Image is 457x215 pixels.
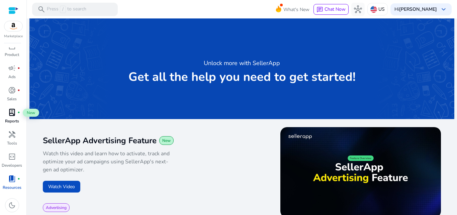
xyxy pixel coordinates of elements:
[8,175,16,183] span: book_4
[47,6,86,13] p: Press to search
[316,6,323,13] span: chat
[8,64,16,72] span: campaign
[5,118,19,124] p: Reports
[128,70,356,84] p: Get all the help you need to get started!
[204,58,280,68] h3: Unlock more with SellerApp
[8,130,16,139] span: handyman
[313,4,349,15] button: chatChat Now
[283,4,309,15] span: What's New
[351,3,365,16] button: hub
[4,21,22,31] img: amazon.svg
[5,52,19,58] p: Product
[8,86,16,94] span: donut_small
[394,7,437,12] p: Hi
[354,5,362,13] span: hub
[60,6,66,13] span: /
[7,140,17,146] p: Tools
[7,96,17,102] p: Sales
[325,6,346,12] span: Chat Now
[46,205,67,210] span: Advertising
[43,135,157,146] span: SellerApp Advertising Feature
[8,42,16,50] span: inventory_2
[399,6,437,12] b: [PERSON_NAME]
[2,162,22,168] p: Developers
[37,5,45,13] span: search
[440,5,448,13] span: keyboard_arrow_down
[17,67,20,69] span: fiber_manual_record
[378,3,385,15] p: US
[43,150,176,174] p: Watch this video and learn how to activate, track and optimize your ad campaigns using SellerApp'...
[4,34,23,39] p: Marketplace
[17,111,20,114] span: fiber_manual_record
[8,74,16,80] p: Ads
[8,201,16,209] span: dark_mode
[43,181,80,193] button: Watch Video
[162,138,171,143] span: New
[17,89,20,92] span: fiber_manual_record
[370,6,377,13] img: us.svg
[8,108,16,116] span: lab_profile
[3,184,21,191] p: Resources
[8,153,16,161] span: code_blocks
[23,109,39,117] span: New
[17,177,20,180] span: fiber_manual_record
